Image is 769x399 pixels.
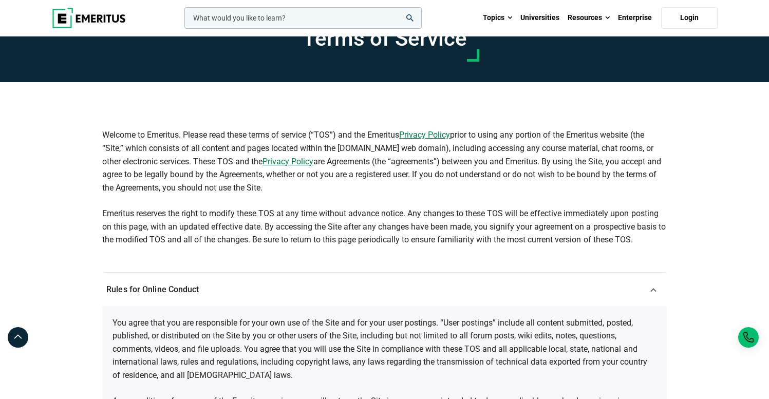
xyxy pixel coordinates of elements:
[303,26,467,51] h1: Terms of Service
[184,7,422,29] input: woocommerce-product-search-field-0
[661,7,718,29] a: Login
[102,207,667,246] p: Emeritus reserves the right to modify these TOS at any time without advance notice. Any changes t...
[106,284,199,294] span: Rules for Online Conduct
[102,128,667,194] p: Welcome to Emeritus. Please read these terms of service (“TOS”) and the Emeritus prior to using a...
[112,316,657,382] p: You agree that you are responsible for your own use of the Site and for your user postings. “User...
[262,155,313,168] a: Privacy Policy
[399,128,450,142] a: Privacy Policy
[102,273,667,307] a: Rules for Online Conduct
